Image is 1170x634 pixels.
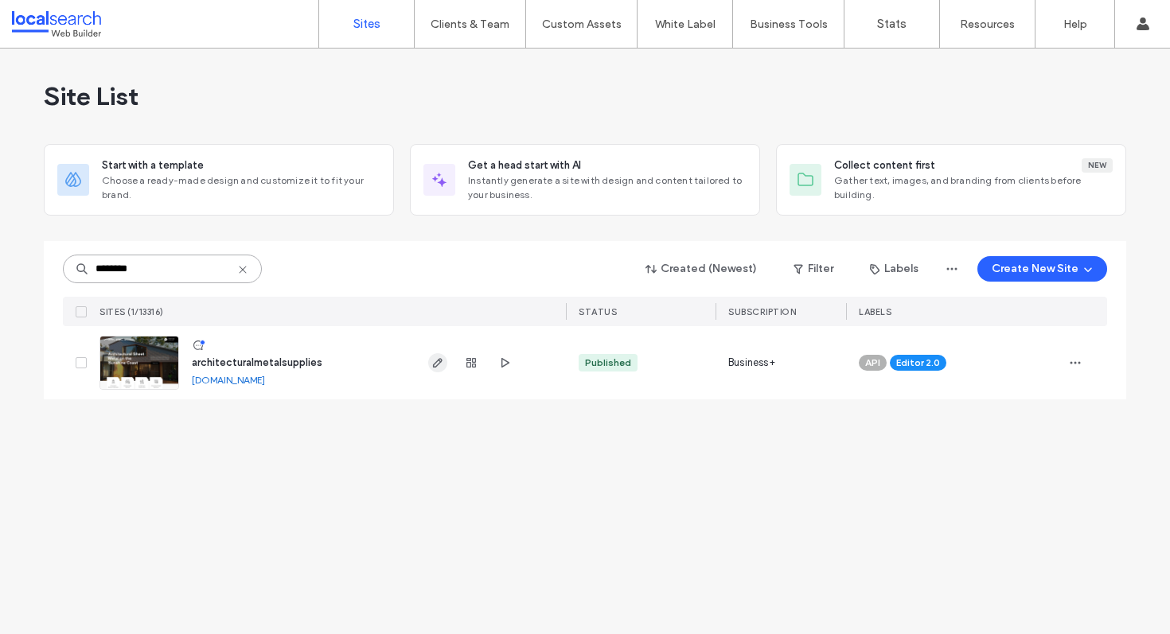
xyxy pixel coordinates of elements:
[856,256,933,282] button: Labels
[1082,158,1113,173] div: New
[960,18,1015,31] label: Resources
[896,356,940,370] span: Editor 2.0
[353,17,380,31] label: Sites
[977,256,1107,282] button: Create New Site
[44,80,138,112] span: Site List
[632,256,771,282] button: Created (Newest)
[834,173,1113,202] span: Gather text, images, and branding from clients before building.
[192,374,265,386] a: [DOMAIN_NAME]
[44,144,394,216] div: Start with a templateChoose a ready-made design and customize it to fit your brand.
[579,306,617,317] span: STATUS
[877,17,907,31] label: Stats
[1063,18,1087,31] label: Help
[410,144,760,216] div: Get a head start with AIInstantly generate a site with design and content tailored to your business.
[655,18,716,31] label: White Label
[859,306,891,317] span: LABELS
[37,11,69,25] span: Help
[728,306,796,317] span: SUBSCRIPTION
[834,158,935,173] span: Collect content first
[750,18,828,31] label: Business Tools
[99,306,164,317] span: SITES (1/13316)
[542,18,622,31] label: Custom Assets
[468,173,747,202] span: Instantly generate a site with design and content tailored to your business.
[778,256,849,282] button: Filter
[468,158,581,173] span: Get a head start with AI
[776,144,1126,216] div: Collect content firstNewGather text, images, and branding from clients before building.
[102,173,380,202] span: Choose a ready-made design and customize it to fit your brand.
[728,355,775,371] span: Business+
[585,356,631,370] div: Published
[102,158,204,173] span: Start with a template
[431,18,509,31] label: Clients & Team
[865,356,880,370] span: API
[192,356,322,368] a: architecturalmetalsupplies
